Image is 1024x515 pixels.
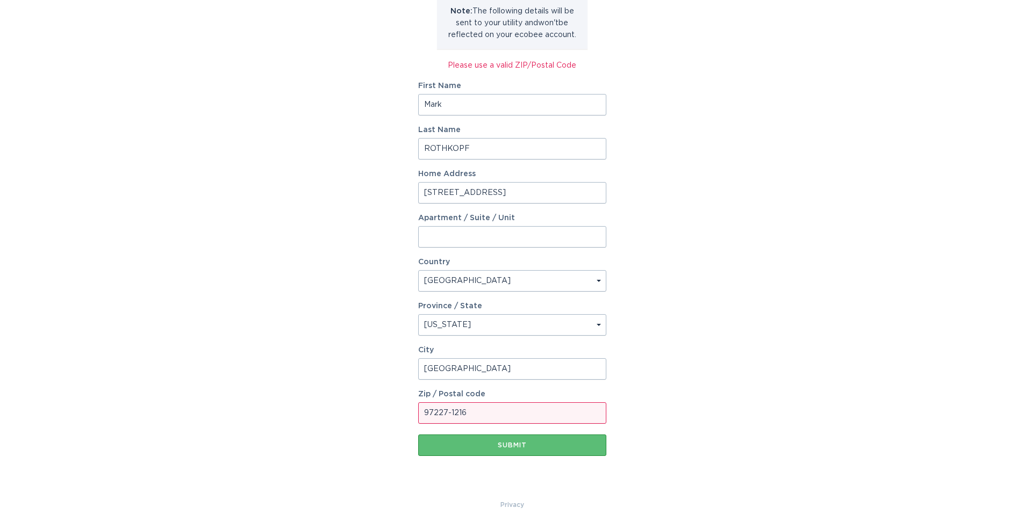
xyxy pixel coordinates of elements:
[500,499,524,511] a: Privacy Policy & Terms of Use
[418,390,606,398] label: Zip / Postal code
[418,170,606,178] label: Home Address
[418,126,606,134] label: Last Name
[418,346,606,354] label: City
[418,434,606,456] button: Submit
[418,82,606,90] label: First Name
[445,5,579,41] p: The following details will be sent to your utility and won't be reflected on your ecobee account.
[450,8,472,15] strong: Note:
[418,214,606,222] label: Apartment / Suite / Unit
[418,60,606,71] div: Please use a valid ZIP/Postal Code
[418,302,482,310] label: Province / State
[418,258,450,266] label: Country
[424,442,601,448] div: Submit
